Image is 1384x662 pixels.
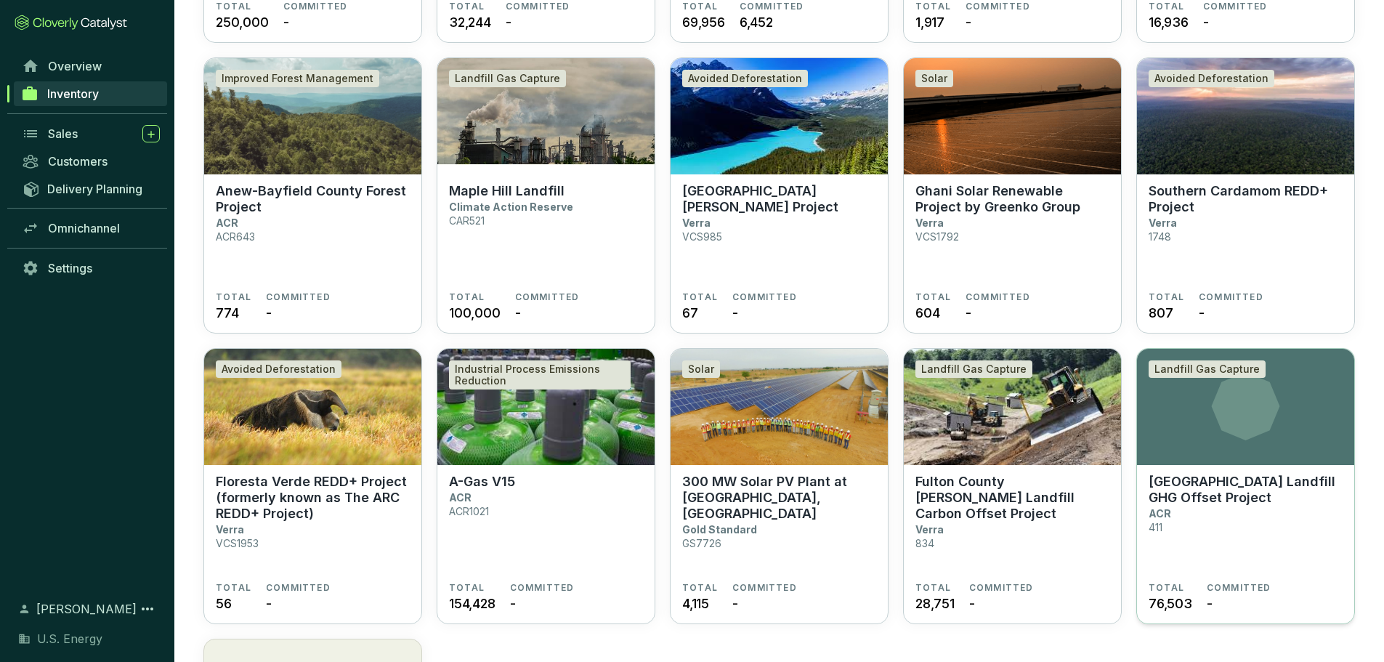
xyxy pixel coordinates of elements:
a: Cordillera Azul National Park REDD ProjectAvoided Deforestation[GEOGRAPHIC_DATA] [PERSON_NAME] Pr... [670,57,889,334]
span: COMMITTED [515,291,580,303]
span: 604 [915,303,939,323]
p: Verra [216,523,244,536]
span: TOTAL [682,1,718,12]
span: COMMITTED [283,1,348,12]
span: - [732,303,738,323]
div: Improved Forest Management [216,70,379,87]
span: 16,936 [1149,12,1189,32]
span: - [966,12,971,32]
span: Sales [48,126,78,141]
div: Landfill Gas Capture [915,360,1032,378]
div: Landfill Gas Capture [449,70,566,87]
span: - [266,594,272,613]
img: Ghani Solar Renewable Project by Greenko Group [904,58,1121,174]
span: TOTAL [216,1,251,12]
span: TOTAL [682,291,718,303]
p: Climate Action Reserve [449,201,573,213]
p: 411 [1149,521,1162,533]
img: Maple Hill Landfill [437,58,655,174]
span: 76,503 [1149,594,1192,613]
a: Customers [15,149,167,174]
span: TOTAL [449,1,485,12]
span: - [515,303,521,323]
p: [GEOGRAPHIC_DATA] Landfill GHG Offset Project [1149,474,1343,506]
p: ACR643 [216,230,255,243]
span: COMMITTED [1199,291,1263,303]
span: COMMITTED [732,582,797,594]
p: ACR [216,217,238,229]
span: - [506,12,511,32]
a: Overview [15,54,167,78]
span: - [283,12,289,32]
img: Cordillera Azul National Park REDD Project [671,58,888,174]
img: A-Gas V15 [437,349,655,465]
p: Verra [915,217,944,229]
span: TOTAL [915,582,951,594]
a: Southern Cardamom REDD+ ProjectAvoided DeforestationSouthern Cardamom REDD+ ProjectVerra1748TOTAL... [1136,57,1355,334]
p: A-Gas V15 [449,474,515,490]
span: COMMITTED [506,1,570,12]
span: 1,917 [915,12,944,32]
div: Avoided Deforestation [682,70,808,87]
span: TOTAL [449,291,485,303]
p: 834 [915,537,934,549]
span: Settings [48,261,92,275]
span: U.S. Energy [37,630,102,647]
span: 67 [682,303,698,323]
span: - [969,594,975,613]
a: Omnichannel [15,216,167,241]
div: Industrial Process Emissions Reduction [449,360,631,389]
span: 250,000 [216,12,269,32]
p: 300 MW Solar PV Plant at [GEOGRAPHIC_DATA], [GEOGRAPHIC_DATA] [682,474,876,522]
span: - [966,303,971,323]
span: TOTAL [1149,582,1184,594]
p: GS7726 [682,537,721,549]
span: 100,000 [449,303,501,323]
p: CAR521 [449,214,485,227]
p: ACR [1149,507,1171,520]
p: Ghani Solar Renewable Project by Greenko Group [915,183,1109,215]
span: TOTAL [216,291,251,303]
span: COMMITTED [969,582,1034,594]
p: Maple Hill Landfill [449,183,564,199]
span: - [1203,12,1209,32]
span: COMMITTED [266,291,331,303]
span: COMMITTED [966,291,1030,303]
span: - [1199,303,1205,323]
a: Sales [15,121,167,146]
span: TOTAL [1149,291,1184,303]
a: Maple Hill LandfillLandfill Gas CaptureMaple Hill LandfillClimate Action ReserveCAR521TOTAL100,00... [437,57,655,334]
span: COMMITTED [266,582,331,594]
span: 28,751 [915,594,955,613]
span: - [266,303,272,323]
p: VCS985 [682,230,722,243]
div: Solar [915,70,953,87]
span: 807 [1149,303,1173,323]
img: Floresta Verde REDD+ Project (formerly known as The ARC REDD+ Project) [204,349,421,465]
span: 154,428 [449,594,495,613]
div: Solar [682,360,720,378]
a: 300 MW Solar PV Plant at Bhadla, RajasthanSolar300 MW Solar PV Plant at [GEOGRAPHIC_DATA], [GEOGR... [670,348,889,624]
a: A-Gas V15Industrial Process Emissions ReductionA-Gas V15ACRACR1021TOTAL154,428COMMITTED- [437,348,655,624]
span: COMMITTED [1203,1,1268,12]
p: VCS1953 [216,537,259,549]
div: Landfill Gas Capture [1149,360,1266,378]
p: [GEOGRAPHIC_DATA] [PERSON_NAME] Project [682,183,876,215]
p: Gold Standard [682,523,757,536]
span: TOTAL [915,1,951,12]
p: Fulton County [PERSON_NAME] Landfill Carbon Offset Project [915,474,1109,522]
span: 56 [216,594,232,613]
span: TOTAL [915,291,951,303]
span: - [732,594,738,613]
span: COMMITTED [966,1,1030,12]
span: Customers [48,154,108,169]
span: Overview [48,59,102,73]
span: 69,956 [682,12,725,32]
p: Southern Cardamom REDD+ Project [1149,183,1343,215]
a: Anew-Bayfield County Forest ProjectImproved Forest ManagementAnew-Bayfield County Forest ProjectA... [203,57,422,334]
p: ACR1021 [449,505,489,517]
span: Delivery Planning [47,182,142,196]
span: COMMITTED [1207,582,1271,594]
p: Verra [915,523,944,536]
span: 6,452 [740,12,773,32]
